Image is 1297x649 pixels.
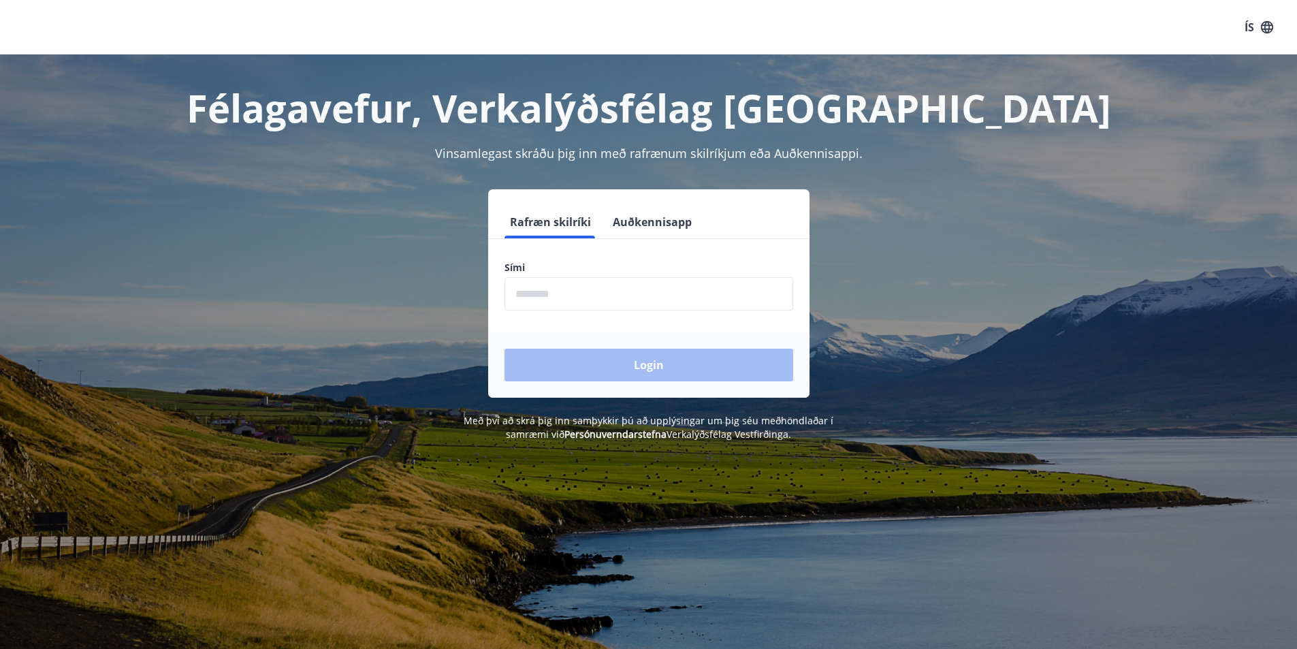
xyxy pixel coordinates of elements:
label: Sími [505,261,793,274]
h1: Félagavefur, Verkalýðsfélag [GEOGRAPHIC_DATA] [175,82,1123,133]
a: Persónuverndarstefna [564,428,667,441]
span: Vinsamlegast skráðu þig inn með rafrænum skilríkjum eða Auðkennisappi. [435,145,863,161]
button: Rafræn skilríki [505,206,596,238]
span: Með því að skrá þig inn samþykkir þú að upplýsingar um þig séu meðhöndlaðar í samræmi við Verkalý... [464,414,833,441]
button: Auðkennisapp [607,206,697,238]
button: ÍS [1237,15,1281,39]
